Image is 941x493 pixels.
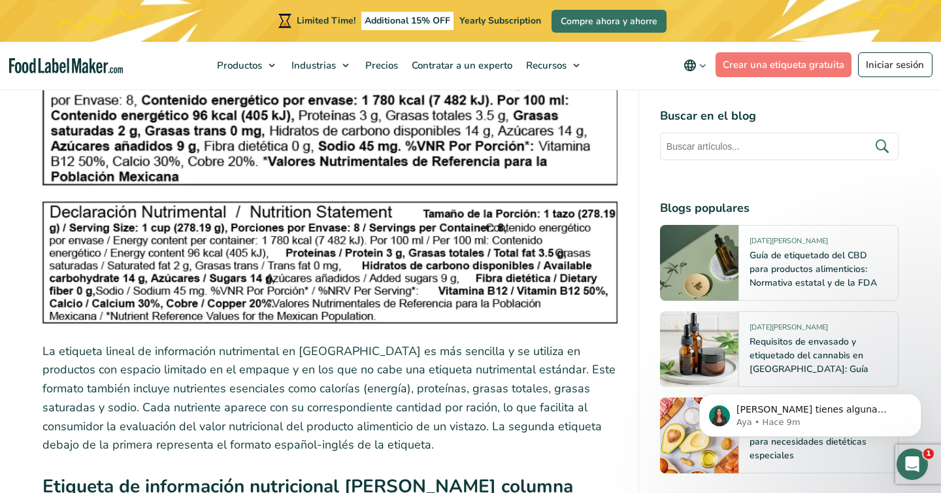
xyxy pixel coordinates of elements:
[660,133,899,160] input: Buscar artículos...
[750,236,828,251] span: [DATE][PERSON_NAME]
[750,322,828,337] span: [DATE][PERSON_NAME]
[660,199,899,217] h4: Blogs populares
[897,449,928,480] iframe: Intercom live chat
[552,10,667,33] a: Compre ahora y ahorre
[285,42,355,89] a: Industrias
[680,366,941,458] iframe: Intercom notifications mensaje
[359,42,402,89] a: Precios
[405,42,516,89] a: Contratar a un experto
[459,14,541,27] span: Yearly Subscription
[210,42,282,89] a: Productos
[750,335,868,375] a: Requisitos de envasado y etiquetado del cannabis en [GEOGRAPHIC_DATA]: Guía
[522,59,568,72] span: Recursos
[361,59,399,72] span: Precios
[361,12,454,30] span: Additional 15% OFF
[42,342,618,455] p: La etiqueta lineal de información nutrimental en [GEOGRAPHIC_DATA] es más sencilla y se utiliza e...
[297,14,355,27] span: Limited Time!
[716,52,852,77] a: Crear una etiqueta gratuita
[858,52,933,77] a: Iniciar sesión
[520,42,586,89] a: Recursos
[750,249,877,289] a: Guía de etiquetado del CBD para productos alimenticios: Normativa estatal y de la FDA
[408,59,514,72] span: Contratar a un experto
[288,59,337,72] span: Industrias
[923,449,934,459] span: 1
[660,107,899,125] h4: Buscar en el blog
[213,59,263,72] span: Productos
